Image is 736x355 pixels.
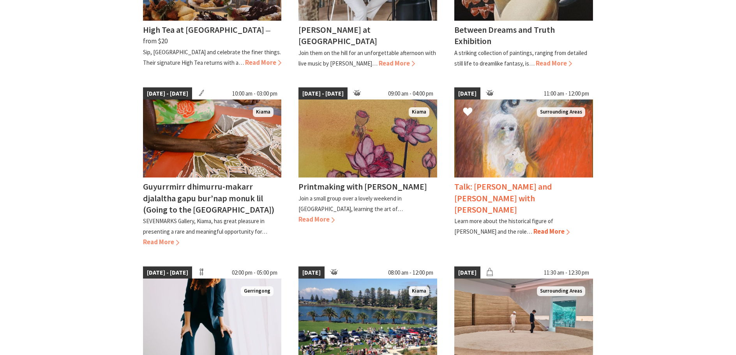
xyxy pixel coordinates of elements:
h4: Between Dreams and Truth Exhibition [454,24,555,46]
img: An expressionist painting of a white figure appears in front of an orange and red backdrop [454,99,593,177]
span: [DATE] [298,266,325,279]
span: Read More [298,215,335,224]
span: [DATE] - [DATE] [298,87,348,100]
span: Read More [379,59,415,67]
span: Surrounding Areas [537,107,585,117]
a: [DATE] - [DATE] 10:00 am - 03:00 pm Aboriginal artist Joy Borruwa sitting on the floor painting K... [143,87,282,248]
p: Join them on the hill for an unforgettable afternoon with live music by [PERSON_NAME]… [298,49,436,67]
span: Kiama [253,107,274,117]
button: Click to Favourite Talk: Arthur Boyd and St Francis of Assisi with Margaret Pont [455,99,480,126]
img: Aboriginal artist Joy Borruwa sitting on the floor painting [143,99,282,177]
span: Surrounding Areas [537,286,585,296]
p: A striking collection of paintings, ranging from detailed still life to dreamlike fantasy, is… [454,49,587,67]
span: Read More [533,227,570,236]
span: [DATE] [454,266,480,279]
img: Printmaking [298,99,437,177]
span: Read More [536,59,572,67]
p: SEVENMARKS Gallery, Kiama, has great pleasure in presenting a rare and meaningful opportunity for… [143,217,267,235]
a: [DATE] - [DATE] 09:00 am - 04:00 pm Printmaking Kiama Printmaking with [PERSON_NAME] Join a small... [298,87,437,248]
h4: Guyurrmirr dhimurru-makarr djalaltha gapu bur’nap monuk lil (Going to the [GEOGRAPHIC_DATA]) [143,181,274,215]
span: 10:00 am - 03:00 pm [228,87,281,100]
span: Read More [143,238,179,246]
span: Kiama [409,286,429,296]
span: [DATE] - [DATE] [143,87,192,100]
span: 08:00 am - 12:00 pm [384,266,437,279]
h4: Talk: [PERSON_NAME] and [PERSON_NAME] with [PERSON_NAME] [454,181,552,215]
span: 11:00 am - 12:00 pm [540,87,593,100]
p: Join a small group over a lovely weekend in [GEOGRAPHIC_DATA], learning the art of… [298,195,403,213]
span: Gerringong [241,286,274,296]
span: 11:30 am - 12:30 pm [540,266,593,279]
h4: High Tea at [GEOGRAPHIC_DATA] [143,24,264,35]
span: Kiama [409,107,429,117]
p: Learn more about the historical figure of [PERSON_NAME] and the role… [454,217,553,235]
span: [DATE] [454,87,480,100]
h4: [PERSON_NAME] at [GEOGRAPHIC_DATA] [298,24,377,46]
p: Sip, [GEOGRAPHIC_DATA] and celebrate the finer things. Their signature High Tea returns with a… [143,48,281,66]
span: 09:00 am - 04:00 pm [384,87,437,100]
span: [DATE] - [DATE] [143,266,192,279]
span: Read More [245,58,281,67]
h4: Printmaking with [PERSON_NAME] [298,181,427,192]
span: 02:00 pm - 05:00 pm [228,266,281,279]
a: [DATE] 11:00 am - 12:00 pm An expressionist painting of a white figure appears in front of an ora... [454,87,593,248]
